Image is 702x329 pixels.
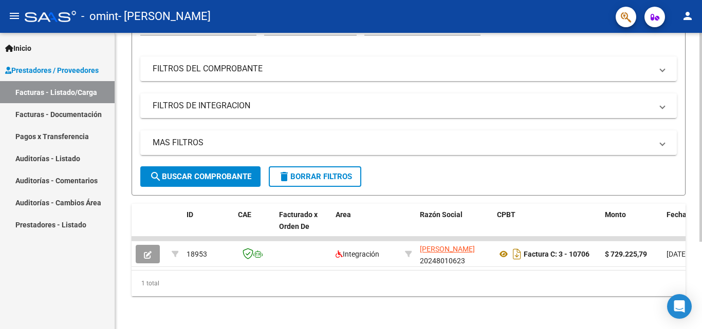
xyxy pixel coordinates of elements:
[667,250,688,258] span: [DATE]
[681,10,694,22] mat-icon: person
[336,210,351,219] span: Area
[279,210,318,230] span: Facturado x Orden De
[153,100,652,111] mat-panel-title: FILTROS DE INTEGRACION
[605,250,647,258] strong: $ 729.225,79
[132,270,686,296] div: 1 total
[510,246,524,262] i: Descargar documento
[153,137,652,148] mat-panel-title: MAS FILTROS
[667,294,692,319] div: Open Intercom Messenger
[420,210,463,219] span: Razón Social
[8,10,21,22] mat-icon: menu
[524,250,589,258] strong: Factura C: 3 - 10706
[493,204,601,249] datatable-header-cell: CPBT
[182,204,234,249] datatable-header-cell: ID
[81,5,118,28] span: - omint
[234,204,275,249] datatable-header-cell: CAE
[336,250,379,258] span: Integración
[118,5,211,28] span: - [PERSON_NAME]
[153,63,652,74] mat-panel-title: FILTROS DEL COMPROBANTE
[238,210,251,219] span: CAE
[331,204,401,249] datatable-header-cell: Area
[187,250,207,258] span: 18953
[605,210,626,219] span: Monto
[278,170,290,183] mat-icon: delete
[275,204,331,249] datatable-header-cell: Facturado x Orden De
[187,210,193,219] span: ID
[150,172,251,181] span: Buscar Comprobante
[5,43,31,54] span: Inicio
[416,204,493,249] datatable-header-cell: Razón Social
[269,166,361,187] button: Borrar Filtros
[140,166,261,187] button: Buscar Comprobante
[150,170,162,183] mat-icon: search
[601,204,662,249] datatable-header-cell: Monto
[140,56,677,81] mat-expansion-panel-header: FILTROS DEL COMPROBANTE
[420,245,475,253] span: [PERSON_NAME]
[497,210,515,219] span: CPBT
[278,172,352,181] span: Borrar Filtros
[140,93,677,118] mat-expansion-panel-header: FILTROS DE INTEGRACION
[5,65,99,76] span: Prestadores / Proveedores
[140,130,677,155] mat-expansion-panel-header: MAS FILTROS
[420,243,489,265] div: 20248010623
